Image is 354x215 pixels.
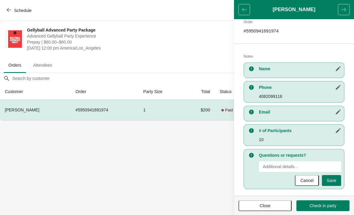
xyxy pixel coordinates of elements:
[184,100,215,120] td: $200
[5,107,39,112] span: [PERSON_NAME]
[250,7,338,13] h1: [PERSON_NAME]
[244,19,344,25] h2: Order
[244,53,344,59] h2: Notes
[71,84,139,100] th: Order
[27,33,243,39] span: Advanced Gellyball Party Experience
[322,175,341,186] button: Save
[3,5,36,16] button: Schedule
[244,28,344,34] p: # 5950941691974
[4,60,26,71] span: Orders
[225,108,233,113] span: Paid
[259,128,341,134] h3: # of Participants
[295,175,319,186] button: Cancel
[215,84,255,100] th: Status
[71,100,139,120] td: # 5950941691974
[259,84,341,90] h3: Phone
[14,8,31,13] span: Schedule
[259,66,341,72] h3: Name
[139,100,184,120] td: 1
[259,93,341,99] p: 4082099116
[27,39,243,45] span: Prepay | $60.00–$60.00
[300,178,313,183] span: Cancel
[238,200,292,211] button: Close
[260,203,271,208] span: Close
[27,45,243,51] span: [DATE] 12:00 pm America/Los_Angeles
[259,137,341,143] p: 10
[296,200,349,211] button: Check in party
[12,73,354,84] input: Search by customer
[310,203,336,208] span: Check in party
[8,30,22,48] img: Gellyball Advanced Party Package
[259,152,341,158] h3: Questions or requests?
[27,27,243,33] span: Gellyball Advanced Party Package
[259,161,341,172] input: Additional details...
[327,178,336,183] span: Save
[184,84,215,100] th: Total
[139,84,184,100] th: Party Size
[259,109,341,115] h3: Email
[28,60,57,71] span: Attendees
